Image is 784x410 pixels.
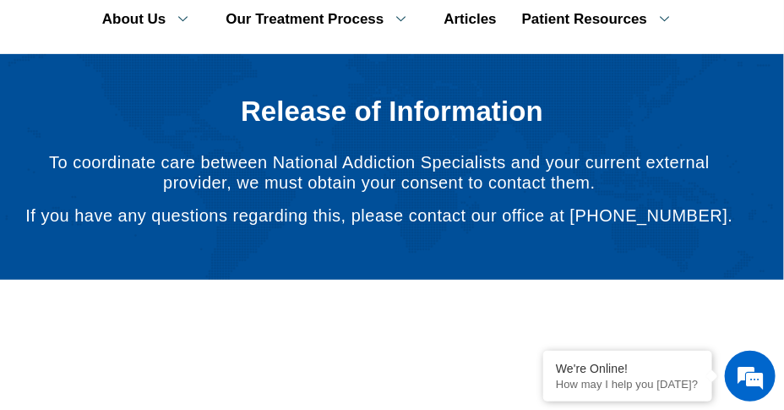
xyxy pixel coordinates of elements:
[277,8,318,49] div: Minimize live chat window
[17,205,742,226] p: If you have any questions regarding this, please contact our office at [PHONE_NUMBER].
[90,2,214,37] a: About Us
[556,378,700,391] p: How may I help you today?
[98,107,233,277] span: We're online!
[8,249,322,309] textarea: Type your message and hit 'Enter'
[17,152,742,193] p: To coordinate care between National Addiction Specialists and your current external provider, we ...
[19,87,44,112] div: Navigation go back
[213,2,431,37] a: Our Treatment Process
[113,89,309,111] div: Chat with us now
[431,2,509,37] a: Articles
[17,96,767,127] h1: Release of Information
[509,2,694,37] a: Patient Resources
[556,362,700,375] div: We're Online!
